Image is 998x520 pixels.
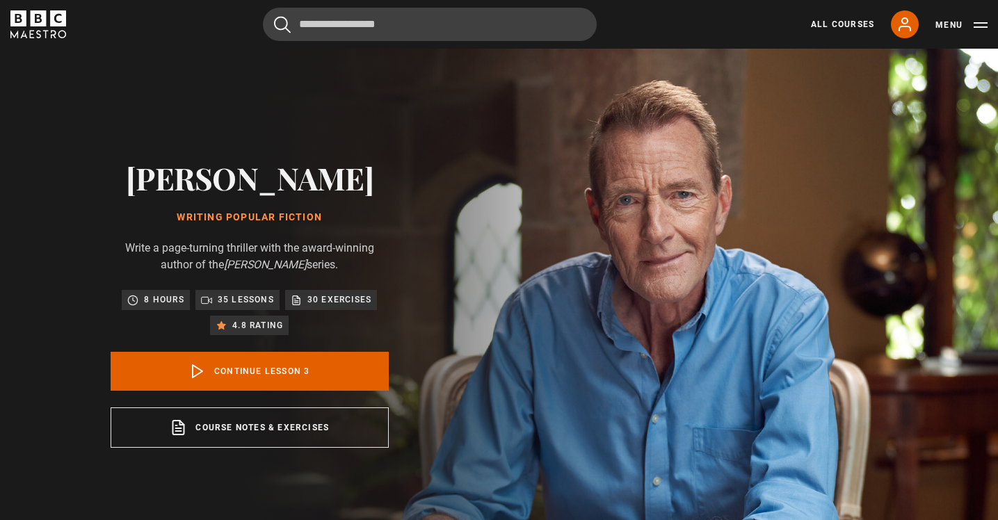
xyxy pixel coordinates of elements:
i: [PERSON_NAME] [224,258,307,271]
a: Course notes & exercises [111,407,389,448]
button: Toggle navigation [935,18,988,32]
input: Search [263,8,597,41]
p: 4.8 rating [232,318,283,332]
h1: Writing Popular Fiction [111,212,389,223]
a: Continue lesson 3 [111,352,389,391]
p: 8 hours [144,293,184,307]
h2: [PERSON_NAME] [111,160,389,195]
a: All Courses [811,18,874,31]
p: 30 exercises [307,293,371,307]
svg: BBC Maestro [10,10,66,38]
button: Submit the search query [274,16,291,33]
p: Write a page-turning thriller with the award-winning author of the series. [111,240,389,273]
p: 35 lessons [218,293,274,307]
